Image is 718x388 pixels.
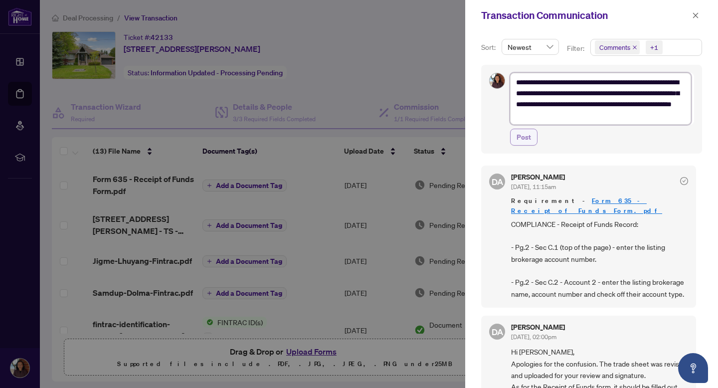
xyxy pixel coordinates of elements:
[511,174,565,181] h5: [PERSON_NAME]
[490,73,505,88] img: Profile Icon
[692,12,699,19] span: close
[511,196,688,216] span: Requirement -
[517,129,531,145] span: Post
[595,40,640,54] span: Comments
[511,218,688,300] span: COMPLIANCE - Receipt of Funds Record: - Pg.2 - Sec C.1 (top of the page) - enter the listing brok...
[491,175,503,189] span: DA
[511,324,565,331] h5: [PERSON_NAME]
[481,8,689,23] div: Transaction Communication
[567,43,586,54] p: Filter:
[510,129,538,146] button: Post
[599,42,630,52] span: Comments
[650,42,658,52] div: +1
[678,353,708,383] button: Open asap
[511,333,556,341] span: [DATE], 02:00pm
[632,45,637,50] span: close
[508,39,553,54] span: Newest
[491,325,503,339] span: DA
[511,183,556,191] span: [DATE], 11:15am
[481,42,498,53] p: Sort:
[680,177,688,185] span: check-circle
